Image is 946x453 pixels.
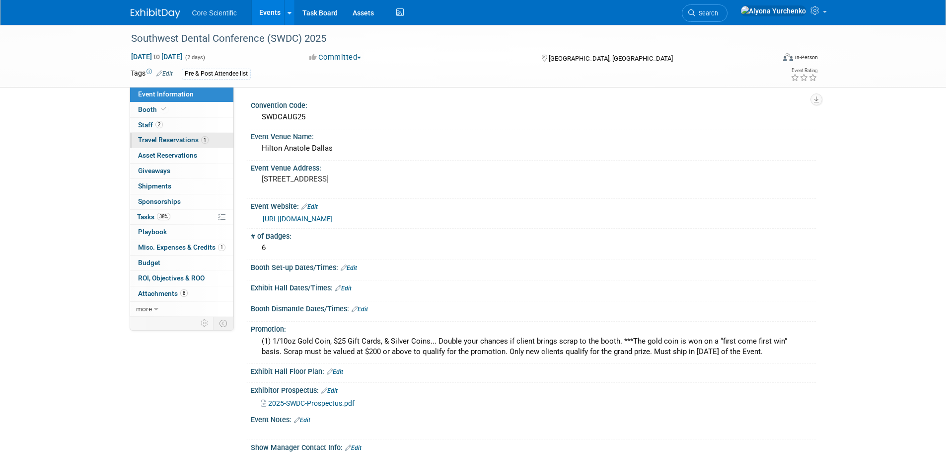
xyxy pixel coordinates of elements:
[795,54,818,61] div: In-Person
[138,243,225,251] span: Misc. Expenses & Credits
[251,440,816,453] div: Show Manager Contact Info:
[184,54,205,61] span: (2 days)
[138,90,194,98] span: Event Information
[251,322,816,334] div: Promotion:
[138,274,205,282] span: ROI, Objectives & ROO
[156,70,173,77] a: Edit
[341,265,357,272] a: Edit
[138,105,168,113] span: Booth
[682,4,728,22] a: Search
[138,151,197,159] span: Asset Reservations
[201,136,209,144] span: 1
[791,68,817,73] div: Event Rating
[130,210,233,225] a: Tasks38%
[130,286,233,301] a: Attachments8
[138,182,171,190] span: Shipments
[138,121,163,129] span: Staff
[130,194,233,209] a: Sponsorships
[137,213,170,221] span: Tasks
[716,52,818,67] div: Event Format
[180,289,188,297] span: 8
[138,259,160,267] span: Budget
[155,121,163,128] span: 2
[251,280,816,293] div: Exhibit Hall Dates/Times:
[294,417,310,424] a: Edit
[263,215,333,223] a: [URL][DOMAIN_NAME]
[549,55,673,62] span: [GEOGRAPHIC_DATA], [GEOGRAPHIC_DATA]
[138,136,209,144] span: Travel Reservations
[251,383,816,396] div: Exhibitor Prospectus:
[321,387,338,394] a: Edit
[131,68,173,80] td: Tags
[130,133,233,148] a: Travel Reservations1
[138,228,167,236] span: Playbook
[251,364,816,377] div: Exhibit Hall Floor Plan:
[251,301,816,314] div: Booth Dismantle Dates/Times:
[258,109,808,125] div: SWDCAUG25
[152,53,161,61] span: to
[783,53,793,61] img: Format-Inperson.png
[218,244,225,251] span: 1
[130,164,233,179] a: Giveaways
[138,197,181,205] span: Sponsorships
[138,289,188,297] span: Attachments
[196,317,214,330] td: Personalize Event Tab Strip
[306,52,365,63] button: Committed
[131,8,180,18] img: ExhibitDay
[335,285,352,292] a: Edit
[157,213,170,220] span: 38%
[130,148,233,163] a: Asset Reservations
[251,229,816,241] div: # of Badges:
[251,129,816,142] div: Event Venue Name:
[138,167,170,175] span: Giveaways
[695,9,718,17] span: Search
[192,9,237,17] span: Core Scientific
[130,102,233,117] a: Booth
[327,368,343,375] a: Edit
[161,106,166,112] i: Booth reservation complete
[130,240,233,255] a: Misc. Expenses & Credits1
[130,179,233,194] a: Shipments
[345,445,362,452] a: Edit
[258,334,808,360] div: (1) 1/10oz Gold Coin, $25 Gift Cards, & Silver Coins... Double your chances if client brings scra...
[740,5,806,16] img: Alyona Yurchenko
[130,87,233,102] a: Event Information
[261,399,355,407] a: 2025-SWDC-Prospectus.pdf
[251,412,816,425] div: Event Notes:
[136,305,152,313] span: more
[262,175,475,183] pre: [STREET_ADDRESS]
[301,203,318,210] a: Edit
[130,225,233,240] a: Playbook
[251,199,816,212] div: Event Website:
[251,161,816,173] div: Event Venue Address:
[258,240,808,256] div: 6
[130,256,233,271] a: Budget
[213,317,233,330] td: Toggle Event Tabs
[130,118,233,133] a: Staff2
[130,302,233,317] a: more
[251,98,816,110] div: Convention Code:
[251,260,816,273] div: Booth Set-up Dates/Times:
[182,69,251,79] div: Pre & Post Attendee list
[128,30,760,48] div: Southwest Dental Conference (SWDC) 2025
[130,271,233,286] a: ROI, Objectives & ROO
[268,399,355,407] span: 2025-SWDC-Prospectus.pdf
[258,141,808,156] div: Hilton Anatole Dallas
[352,306,368,313] a: Edit
[131,52,183,61] span: [DATE] [DATE]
